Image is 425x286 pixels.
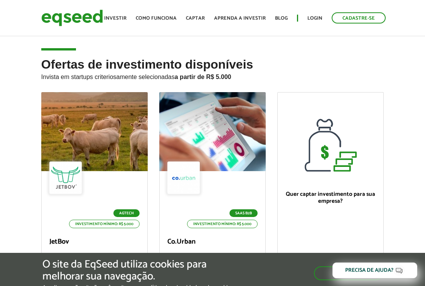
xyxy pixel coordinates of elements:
a: Login [307,16,322,21]
a: Aprenda a investir [214,16,266,21]
button: Aceitar [314,266,383,280]
p: Co.Urban [167,238,258,246]
p: SaaS B2B [229,209,258,217]
img: EqSeed [41,8,103,28]
p: JetBov [49,238,140,246]
p: Agtech [113,209,140,217]
strong: a partir de R$ 5.000 [175,74,231,80]
a: Blog [275,16,288,21]
p: Quer captar investimento para sua empresa? [285,191,376,205]
a: Investir [104,16,126,21]
a: Cadastre-se [332,12,386,24]
h5: O site da EqSeed utiliza cookies para melhorar sua navegação. [42,259,246,283]
h2: Ofertas de investimento disponíveis [41,58,384,92]
a: Como funciona [136,16,177,21]
p: Invista em startups criteriosamente selecionadas [41,71,384,81]
a: Captar [186,16,205,21]
p: Investimento mínimo: R$ 5.000 [69,220,140,228]
p: Investimento mínimo: R$ 5.000 [187,220,258,228]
